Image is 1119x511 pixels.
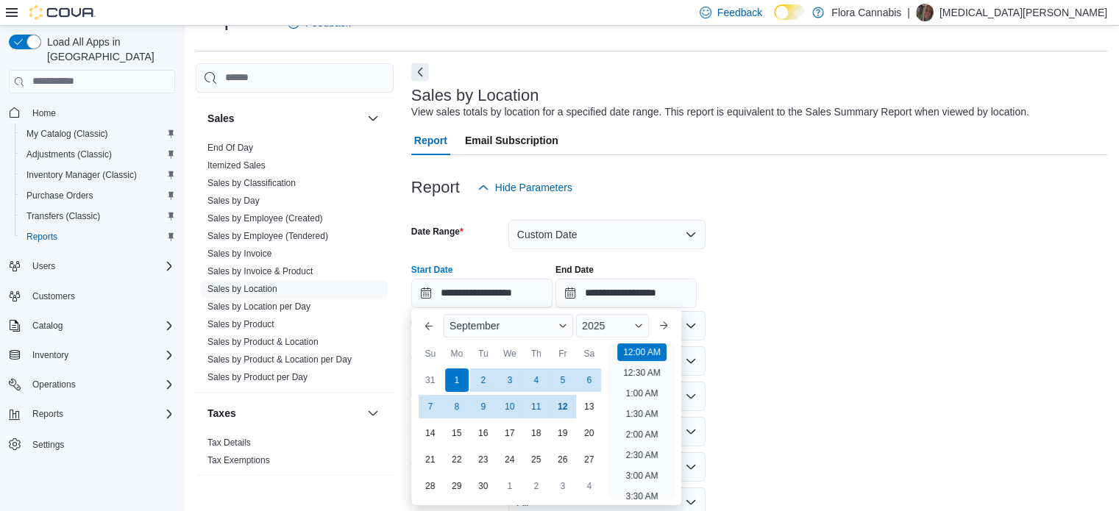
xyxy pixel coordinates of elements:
[26,346,74,364] button: Inventory
[196,434,394,475] div: Taxes
[608,343,675,499] ul: Time
[411,63,429,81] button: Next
[685,355,697,367] button: Open list of options
[207,337,319,347] a: Sales by Product & Location
[774,20,775,21] span: Dark Mode
[419,448,442,471] div: day-21
[207,212,323,224] span: Sales by Employee (Created)
[472,474,495,498] div: day-30
[551,474,575,498] div: day-3
[41,35,175,64] span: Load All Apps in [GEOGRAPHIC_DATA]
[411,226,463,237] label: Date Range
[26,287,81,305] a: Customers
[207,437,251,448] a: Tax Details
[364,404,382,422] button: Taxes
[9,96,175,493] nav: Complex example
[498,395,522,418] div: day-10
[619,446,664,464] li: 2:30 AM
[26,210,100,222] span: Transfers (Classic)
[685,390,697,402] button: Open list of options
[21,228,175,246] span: Reports
[3,374,181,395] button: Operations
[411,104,1029,120] div: View sales totals by location for a specified date range. This report is equivalent to the Sales ...
[21,207,175,225] span: Transfers (Classic)
[26,376,82,393] button: Operations
[3,256,181,276] button: Users
[617,364,667,382] li: 12:30 AM
[717,5,762,20] span: Feedback
[411,179,460,196] h3: Report
[26,376,175,393] span: Operations
[417,367,603,499] div: September, 2025
[525,342,548,365] div: Th
[32,408,63,420] span: Reports
[551,395,575,418] div: day-12
[525,395,548,418] div: day-11
[555,279,697,308] input: Press the down key to open a popover containing a calendar.
[26,231,57,243] span: Reports
[26,346,175,364] span: Inventory
[207,196,260,206] a: Sales by Day
[207,111,361,126] button: Sales
[15,185,181,206] button: Purchase Orders
[26,317,175,335] span: Catalog
[472,421,495,445] div: day-16
[576,314,649,337] div: Button. Open the year selector. 2025 is currently selected.
[21,146,118,163] a: Adjustments (Classic)
[26,257,61,275] button: Users
[652,314,675,337] button: Next month
[207,372,308,382] a: Sales by Product per Day
[3,404,181,424] button: Reports
[26,257,175,275] span: Users
[26,190,93,201] span: Purchase Orders
[21,187,99,204] a: Purchase Orders
[32,107,56,119] span: Home
[207,406,236,421] h3: Taxes
[207,301,310,312] a: Sales by Location per Day
[619,467,664,485] li: 3:00 AM
[21,166,143,184] a: Inventory Manager (Classic)
[15,226,181,247] button: Reports
[411,279,553,308] input: Press the down key to enter a popover containing a calendar. Press the escape key to close the po...
[207,160,266,171] a: Itemized Sales
[445,342,469,365] div: Mo
[26,435,175,453] span: Settings
[525,368,548,392] div: day-4
[619,385,664,402] li: 1:00 AM
[207,248,271,260] span: Sales by Invoice
[525,474,548,498] div: day-2
[445,474,469,498] div: day-29
[32,320,63,332] span: Catalog
[498,448,522,471] div: day-24
[15,165,181,185] button: Inventory Manager (Classic)
[445,368,469,392] div: day-1
[207,455,270,465] a: Tax Exemptions
[551,342,575,365] div: Fr
[21,125,114,143] a: My Catalog (Classic)
[551,448,575,471] div: day-26
[207,406,361,421] button: Taxes
[32,439,64,451] span: Settings
[525,448,548,471] div: day-25
[26,287,175,305] span: Customers
[207,177,296,189] span: Sales by Classification
[551,368,575,392] div: day-5
[207,284,277,294] a: Sales by Location
[207,336,319,348] span: Sales by Product & Location
[32,379,76,390] span: Operations
[207,354,352,365] span: Sales by Product & Location per Day
[21,187,175,204] span: Purchase Orders
[907,4,910,21] p: |
[207,231,328,241] a: Sales by Employee (Tendered)
[207,195,260,207] span: Sales by Day
[21,166,175,184] span: Inventory Manager (Classic)
[21,146,175,163] span: Adjustments (Classic)
[26,128,108,140] span: My Catalog (Classic)
[619,487,664,505] li: 3:30 AM
[419,395,442,418] div: day-7
[15,144,181,165] button: Adjustments (Classic)
[498,421,522,445] div: day-17
[3,315,181,336] button: Catalog
[207,301,310,312] span: Sales by Location per Day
